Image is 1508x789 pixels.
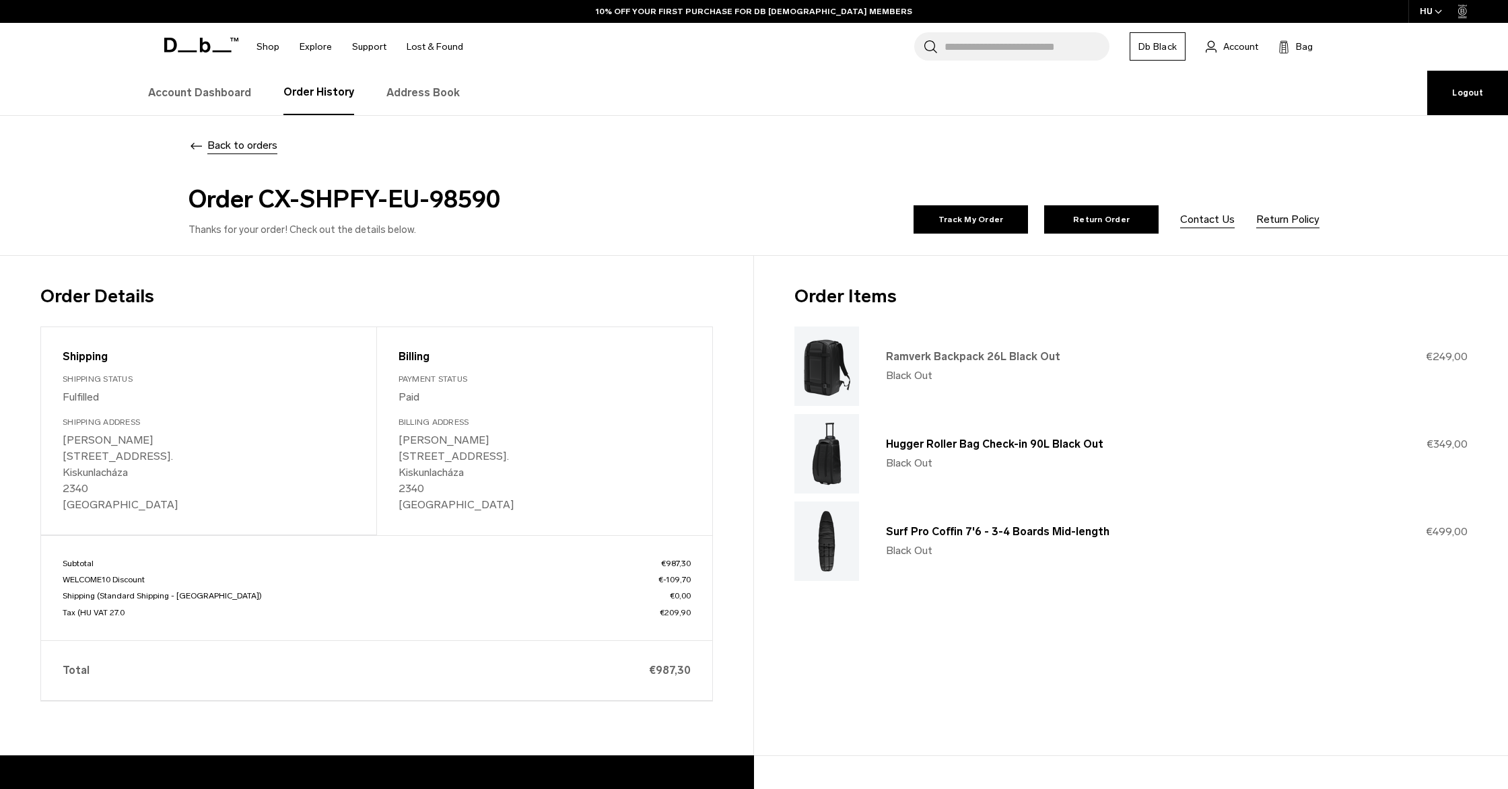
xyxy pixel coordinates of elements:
[886,350,1060,363] a: Ramverk Backpack 26L Black Out
[246,23,473,71] nav: Main Navigation
[794,414,859,493] img: Hugger Roller Bag Check-in 90L Black Out
[399,349,691,365] div: Billing
[63,416,355,428] div: Shipping Address
[1206,38,1258,55] a: Account
[1427,438,1468,450] span: €349,00
[649,662,691,679] span: €987,30
[63,389,355,405] p: Fulfilled
[1044,205,1159,234] a: Return Order
[886,368,932,384] span: Black Out
[63,590,691,602] p: Shipping (Standard Shipping - [GEOGRAPHIC_DATA])
[63,574,691,586] p: WELCOME10 Discount
[399,432,691,513] p: [PERSON_NAME] [STREET_ADDRESS]. Kiskunlacháza 2340 [GEOGRAPHIC_DATA]
[300,23,332,71] a: Explore
[596,5,912,18] a: 10% OFF YOUR FIRST PURCHASE FOR DB [DEMOGRAPHIC_DATA] MEMBERS
[399,389,691,405] p: Paid
[399,373,691,385] div: Payment Status
[1130,32,1186,61] a: Db Black
[794,283,1468,310] h3: Order Items
[188,181,749,217] h2: Order CX-SHPFY-EU-98590
[63,349,355,365] div: Shipping
[188,139,277,151] a: Back to orders
[1278,38,1313,55] button: Bag
[1426,525,1468,538] span: €499,00
[794,327,859,406] img: Ramverk Backpack 26L Black Out
[148,71,251,115] a: Account Dashboard
[407,23,463,71] a: Lost & Found
[670,590,691,602] span: €0,00
[1427,71,1508,115] a: Logout
[1180,211,1235,228] a: Contact Us
[63,432,355,513] p: [PERSON_NAME] [STREET_ADDRESS]. Kiskunlacháza 2340 [GEOGRAPHIC_DATA]
[886,455,932,471] span: Black Out
[40,283,713,310] h3: Order Details
[188,223,749,238] p: Thanks for your order! Check out the details below.
[207,137,277,153] span: Back to orders
[886,543,932,559] span: Black Out
[63,607,691,619] p: Tax (HU VAT 27.0
[256,23,279,71] a: Shop
[1426,350,1468,363] span: €249,00
[794,502,859,581] img: Surf Pro Coffin 7'6 - 3-4 Boards Mid-length
[1296,40,1313,54] span: Bag
[660,607,691,619] span: €209,90
[386,71,460,115] a: Address Book
[63,373,355,385] div: Shipping Status
[1223,40,1258,54] span: Account
[1256,211,1319,228] a: Return Policy
[658,574,691,586] span: €-109,70
[283,71,354,115] a: Order History
[399,416,691,428] div: Billing Address
[63,557,691,570] p: Subtotal
[661,557,691,570] span: €987,30
[886,438,1103,450] a: Hugger Roller Bag Check-in 90L Black Out
[886,525,1109,538] a: Surf Pro Coffin 7'6 - 3-4 Boards Mid-length
[352,23,386,71] a: Support
[914,205,1028,234] a: Track My Order
[63,662,691,679] p: Total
